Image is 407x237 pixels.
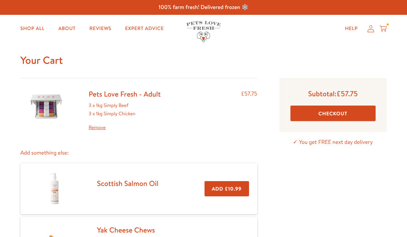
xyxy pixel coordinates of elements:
[20,53,387,67] h1: Your Cart
[290,89,376,98] p: Subtotal:
[120,22,169,36] a: Expert Advice
[89,101,161,131] div: 3 x 1kg Simply Beef 3 x 1kg Simply Chicken
[89,124,161,132] a: Remove
[20,148,257,158] p: Add something else:
[339,22,363,36] a: Help
[37,171,72,206] img: Scottish Salmon Oil
[241,89,257,132] div: £57.75
[84,22,117,36] a: Reviews
[97,225,155,235] a: Yak Cheese Chews
[53,22,81,36] a: About
[279,138,387,147] p: ✓ You get FREE next day delivery
[186,21,221,42] img: Pets Love Fresh
[290,106,376,121] button: Checkout
[89,89,161,99] a: Pets Love Fresh - Adult
[205,181,249,197] button: Add £10.99
[97,178,158,188] a: Scottish Salmon Oil
[336,89,358,99] span: £57.75
[15,22,50,36] a: Shop All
